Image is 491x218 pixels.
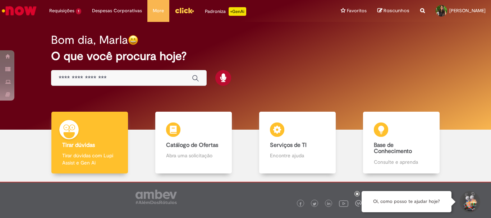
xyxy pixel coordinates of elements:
img: happy-face.png [128,35,138,45]
div: Padroniza [205,7,246,16]
img: logo_footer_ambev_rotulo_gray.png [136,190,177,204]
a: Base de Conhecimento Consulte e aprenda [349,112,453,174]
span: [PERSON_NAME] [449,8,486,14]
b: Base de Conhecimento [374,142,412,155]
p: +GenAi [229,7,246,16]
button: Iniciar Conversa de Suporte [459,191,480,213]
span: Rascunhos [384,7,409,14]
p: Encontre ajuda [270,152,325,159]
img: ServiceNow [1,4,38,18]
a: Serviços de TI Encontre ajuda [245,112,349,174]
span: Despesas Corporativas [92,7,142,14]
span: Requisições [49,7,74,14]
a: Tirar dúvidas Tirar dúvidas com Lupi Assist e Gen Ai [38,112,142,174]
p: Consulte e aprenda [374,158,428,166]
img: logo_footer_workplace.png [355,200,362,207]
a: Rascunhos [377,8,409,14]
img: click_logo_yellow_360x200.png [175,5,194,16]
b: Catálogo de Ofertas [166,142,218,149]
img: logo_footer_facebook.png [299,202,302,206]
p: Tirar dúvidas com Lupi Assist e Gen Ai [62,152,117,166]
span: Favoritos [347,7,367,14]
b: Tirar dúvidas [62,142,95,149]
img: logo_footer_twitter.png [313,202,316,206]
p: Abra uma solicitação [166,152,221,159]
span: 1 [76,8,81,14]
img: logo_footer_youtube.png [339,199,348,208]
b: Serviços de TI [270,142,307,149]
h2: O que você procura hoje? [51,50,440,62]
img: logo_footer_linkedin.png [327,202,331,206]
a: Catálogo de Ofertas Abra uma solicitação [142,112,245,174]
span: More [153,7,164,14]
div: Oi, como posso te ajudar hoje? [362,191,451,212]
h2: Bom dia, Marla [51,34,128,46]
